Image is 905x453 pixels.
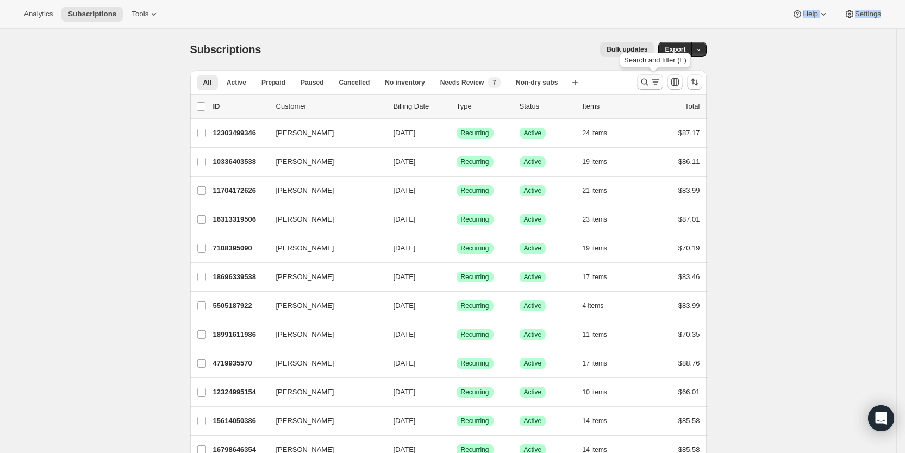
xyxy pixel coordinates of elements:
[678,330,700,338] span: $70.35
[566,75,584,90] button: Create new view
[394,417,416,425] span: [DATE]
[678,186,700,194] span: $83.99
[524,129,542,137] span: Active
[213,212,700,227] div: 16313319506[PERSON_NAME][DATE]SuccessRecurringSuccessActive23 items$87.01
[678,158,700,166] span: $86.11
[227,78,246,87] span: Active
[583,330,607,339] span: 11 items
[524,215,542,224] span: Active
[68,10,116,18] span: Subscriptions
[213,269,700,285] div: 18696339538[PERSON_NAME][DATE]SuccessRecurringSuccessActive17 items$83.46
[270,182,378,199] button: [PERSON_NAME]
[394,158,416,166] span: [DATE]
[583,158,607,166] span: 19 items
[276,128,334,139] span: [PERSON_NAME]
[685,101,700,112] p: Total
[213,101,267,112] p: ID
[213,101,700,112] div: IDCustomerBilling DateTypeStatusItemsTotal
[678,244,700,252] span: $70.19
[394,330,416,338] span: [DATE]
[270,326,378,343] button: [PERSON_NAME]
[276,358,334,369] span: [PERSON_NAME]
[270,412,378,430] button: [PERSON_NAME]
[516,78,558,87] span: Non-dry subs
[583,327,619,342] button: 11 items
[270,268,378,286] button: [PERSON_NAME]
[276,156,334,167] span: [PERSON_NAME]
[583,154,619,169] button: 19 items
[461,186,489,195] span: Recurring
[125,7,166,22] button: Tools
[276,387,334,398] span: [PERSON_NAME]
[868,405,894,431] div: Open Intercom Messenger
[678,359,700,367] span: $88.76
[583,215,607,224] span: 23 items
[457,101,511,112] div: Type
[461,129,489,137] span: Recurring
[524,158,542,166] span: Active
[583,269,619,285] button: 17 items
[678,273,700,281] span: $83.46
[213,387,267,398] p: 12324995154
[492,78,496,87] span: 7
[667,74,683,90] button: Customize table column order and visibility
[394,215,416,223] span: [DATE]
[678,215,700,223] span: $87.01
[607,45,647,54] span: Bulk updates
[203,78,211,87] span: All
[461,273,489,281] span: Recurring
[583,186,607,195] span: 21 items
[276,243,334,254] span: [PERSON_NAME]
[276,272,334,282] span: [PERSON_NAME]
[583,183,619,198] button: 21 items
[461,215,489,224] span: Recurring
[270,383,378,401] button: [PERSON_NAME]
[213,272,267,282] p: 18696339538
[524,186,542,195] span: Active
[276,101,385,112] p: Customer
[213,241,700,256] div: 7108395090[PERSON_NAME][DATE]SuccessRecurringSuccessActive19 items$70.19
[583,212,619,227] button: 23 items
[583,417,607,425] span: 14 items
[440,78,484,87] span: Needs Review
[524,301,542,310] span: Active
[213,327,700,342] div: 18991611986[PERSON_NAME][DATE]SuccessRecurringSuccessActive11 items$70.35
[213,214,267,225] p: 16313319506
[583,129,607,137] span: 24 items
[600,42,654,57] button: Bulk updates
[520,101,574,112] p: Status
[339,78,370,87] span: Cancelled
[301,78,324,87] span: Paused
[461,359,489,368] span: Recurring
[394,101,448,112] p: Billing Date
[276,185,334,196] span: [PERSON_NAME]
[213,416,267,426] p: 15614050386
[213,300,267,311] p: 5505187922
[213,156,267,167] p: 10336403538
[583,101,637,112] div: Items
[213,358,267,369] p: 4719935570
[213,385,700,400] div: 12324995154[PERSON_NAME][DATE]SuccessRecurringSuccessActive10 items$66.01
[213,298,700,313] div: 5505187922[PERSON_NAME][DATE]SuccessRecurringSuccessActive4 items$83.99
[24,10,53,18] span: Analytics
[583,385,619,400] button: 10 items
[270,355,378,372] button: [PERSON_NAME]
[213,154,700,169] div: 10336403538[PERSON_NAME][DATE]SuccessRecurringSuccessActive19 items$86.11
[637,74,663,90] button: Search and filter results
[803,10,817,18] span: Help
[213,329,267,340] p: 18991611986
[394,186,416,194] span: [DATE]
[213,185,267,196] p: 11704172626
[276,329,334,340] span: [PERSON_NAME]
[213,413,700,429] div: 15614050386[PERSON_NAME][DATE]SuccessRecurringSuccessActive14 items$85.58
[678,417,700,425] span: $85.58
[461,301,489,310] span: Recurring
[213,128,267,139] p: 12303499346
[583,359,607,368] span: 17 items
[276,300,334,311] span: [PERSON_NAME]
[583,273,607,281] span: 17 items
[665,45,685,54] span: Export
[687,74,702,90] button: Sort the results
[276,416,334,426] span: [PERSON_NAME]
[678,388,700,396] span: $66.01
